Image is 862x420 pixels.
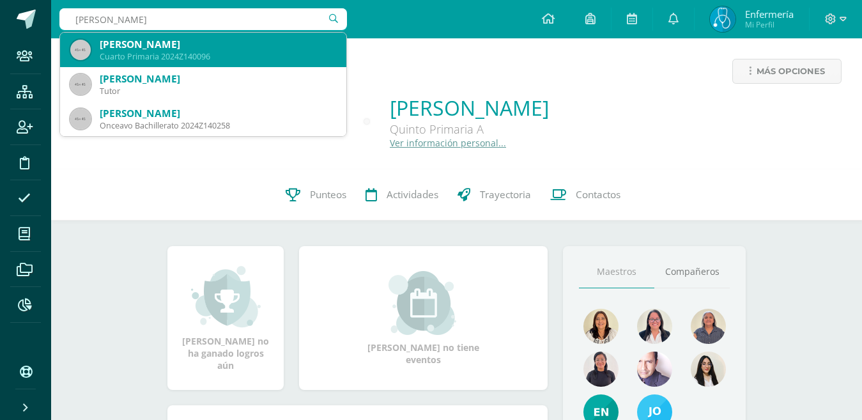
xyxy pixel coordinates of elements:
[310,188,346,201] span: Punteos
[180,265,271,371] div: [PERSON_NAME] no ha ganado logros aún
[59,8,347,30] input: Busca un usuario...
[191,265,261,329] img: achievement_small.png
[100,86,336,97] div: Tutor
[100,72,336,86] div: [PERSON_NAME]
[448,169,541,221] a: Trayectoria
[70,40,91,60] img: 45x45
[757,59,825,83] span: Más opciones
[276,169,356,221] a: Punteos
[691,352,726,387] img: 6e2f20004b8c097e66f8a099974e0ff1.png
[745,8,794,20] span: Enfermería
[637,352,672,387] img: a8e8556f48ef469a8de4653df9219ae6.png
[100,107,336,120] div: [PERSON_NAME]
[390,137,506,149] a: Ver información personal...
[100,51,336,62] div: Cuarto Primaria 2024Z140096
[654,256,730,288] a: Compañeros
[637,309,672,344] img: 408a551ef2c74b912fbe9346b0557d9b.png
[583,309,619,344] img: 876c69fb502899f7a2bc55a9ba2fa0e7.png
[541,169,630,221] a: Contactos
[480,188,531,201] span: Trayectoria
[389,271,458,335] img: event_small.png
[70,74,91,95] img: 45x45
[360,271,488,366] div: [PERSON_NAME] no tiene eventos
[691,309,726,344] img: 8f3bf19539481b212b8ab3c0cdc72ac6.png
[100,120,336,131] div: Onceavo Bachillerato 2024Z140258
[390,94,549,121] a: [PERSON_NAME]
[583,352,619,387] img: 041e67bb1815648f1c28e9f895bf2be1.png
[70,109,91,129] img: 45x45
[387,188,438,201] span: Actividades
[745,19,794,30] span: Mi Perfil
[390,121,549,137] div: Quinto Primaria A
[576,188,620,201] span: Contactos
[100,38,336,51] div: [PERSON_NAME]
[710,6,735,32] img: aa4f30ea005d28cfb9f9341ec9462115.png
[732,59,842,84] a: Más opciones
[356,169,448,221] a: Actividades
[579,256,654,288] a: Maestros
